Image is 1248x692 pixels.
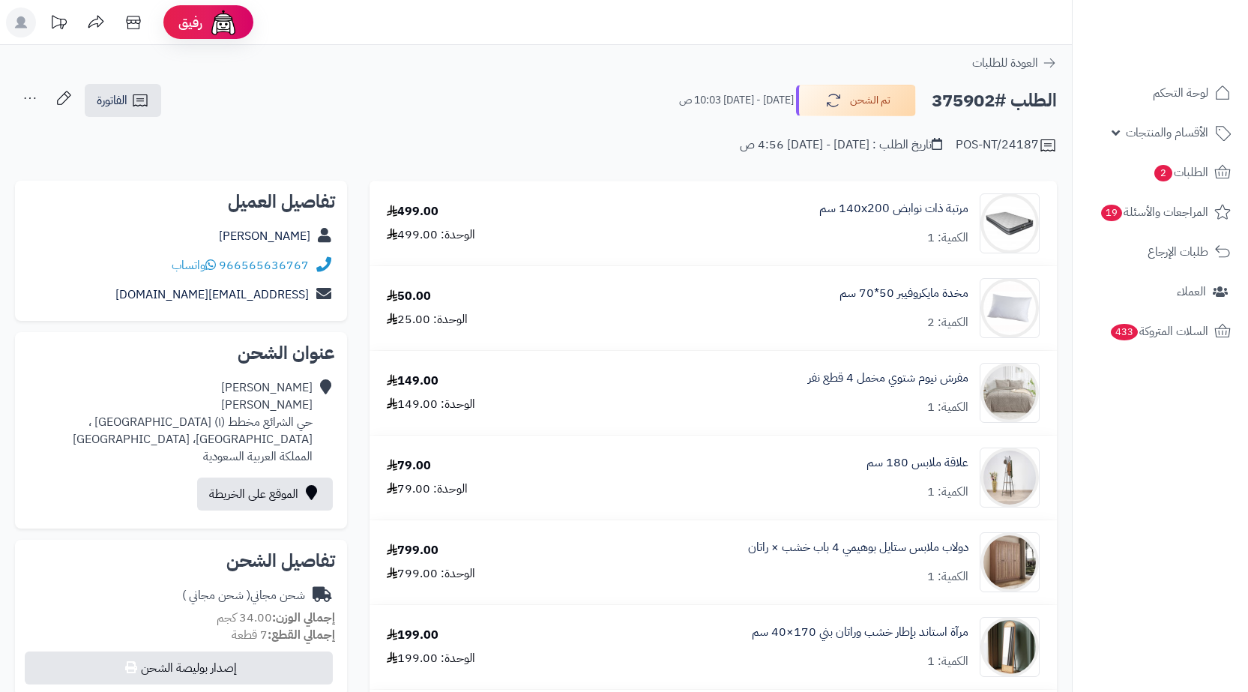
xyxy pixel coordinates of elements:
div: [PERSON_NAME] [PERSON_NAME] حي الشرائع مخطط (١) [GEOGRAPHIC_DATA] ، [GEOGRAPHIC_DATA]، [GEOGRAPHI... [73,379,313,465]
button: إصدار بوليصة الشحن [25,652,333,685]
a: تحديثات المنصة [40,7,77,41]
span: الأقسام والمنتجات [1126,122,1208,143]
small: 7 قطعة [232,626,335,644]
img: 1747815779-110107010070-90x90.jpg [980,448,1039,508]
a: العودة للطلبات [972,54,1057,72]
strong: إجمالي القطع: [268,626,335,644]
span: لوحة التحكم [1153,82,1208,103]
div: الكمية: 1 [927,653,968,670]
div: الكمية: 2 [927,314,968,331]
small: 34.00 كجم [217,609,335,627]
a: 966565636767 [219,256,309,274]
img: 1753171485-1-90x90.jpg [980,617,1039,677]
span: 433 [1111,324,1138,340]
a: دولاب ملابس ستايل بوهيمي 4 باب خشب × راتان [748,539,968,556]
span: ( شحن مجاني ) [182,586,250,604]
div: POS-NT/24187 [956,136,1057,154]
a: واتساب [172,256,216,274]
h2: عنوان الشحن [27,344,335,362]
span: طلبات الإرجاع [1148,241,1208,262]
a: الموقع على الخريطة [197,478,333,511]
span: العودة للطلبات [972,54,1038,72]
div: الكمية: 1 [927,484,968,501]
a: مرتبة ذات نوابض 140x200 سم [819,200,968,217]
span: 19 [1101,205,1122,221]
h2: الطلب #375902 [932,85,1057,116]
div: الوحدة: 25.00 [387,311,468,328]
a: السلات المتروكة433 [1082,313,1239,349]
div: تاريخ الطلب : [DATE] - [DATE] 4:56 ص [740,136,942,154]
img: ai-face.png [208,7,238,37]
div: 199.00 [387,627,438,644]
img: 1702551583-26-90x90.jpg [980,193,1039,253]
span: رفيق [178,13,202,31]
div: شحن مجاني [182,587,305,604]
div: 149.00 [387,373,438,390]
a: المراجعات والأسئلة19 [1082,194,1239,230]
div: الكمية: 1 [927,568,968,586]
a: [EMAIL_ADDRESS][DOMAIN_NAME] [115,286,309,304]
a: مرآة استاند بإطار خشب وراتان بني 170×40 سم [752,624,968,641]
span: 2 [1154,165,1172,181]
a: طلبات الإرجاع [1082,234,1239,270]
a: العملاء [1082,274,1239,310]
span: العملاء [1177,281,1206,302]
a: الطلبات2 [1082,154,1239,190]
a: مخدة مايكروفيبر 50*70 سم [839,285,968,302]
img: 1703426873-pillow-90x90.png [980,278,1039,338]
a: لوحة التحكم [1082,75,1239,111]
div: الوحدة: 499.00 [387,226,475,244]
strong: إجمالي الوزن: [272,609,335,627]
div: الكمية: 1 [927,229,968,247]
button: تم الشحن [796,85,916,116]
img: 1749977265-1-90x90.jpg [980,532,1039,592]
span: الفاتورة [97,91,127,109]
span: السلات المتروكة [1109,321,1208,342]
a: الفاتورة [85,84,161,117]
h2: تفاصيل العميل [27,193,335,211]
div: الوحدة: 799.00 [387,565,475,583]
small: [DATE] - [DATE] 10:03 ص [679,93,794,108]
span: المراجعات والأسئلة [1100,202,1208,223]
a: علاقة ملابس 180 سم [866,454,968,472]
div: الكمية: 1 [927,399,968,416]
div: الوحدة: 79.00 [387,481,468,498]
h2: تفاصيل الشحن [27,552,335,570]
div: 50.00 [387,288,431,305]
div: 499.00 [387,203,438,220]
div: 79.00 [387,457,431,475]
img: 1734448606-110201020120-90x90.jpg [980,363,1039,423]
div: 799.00 [387,542,438,559]
a: [PERSON_NAME] [219,227,310,245]
div: الوحدة: 199.00 [387,650,475,667]
a: مفرش نيوم شتوي مخمل 4 قطع نفر [808,370,968,387]
span: الطلبات [1153,162,1208,183]
div: الوحدة: 149.00 [387,396,475,413]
